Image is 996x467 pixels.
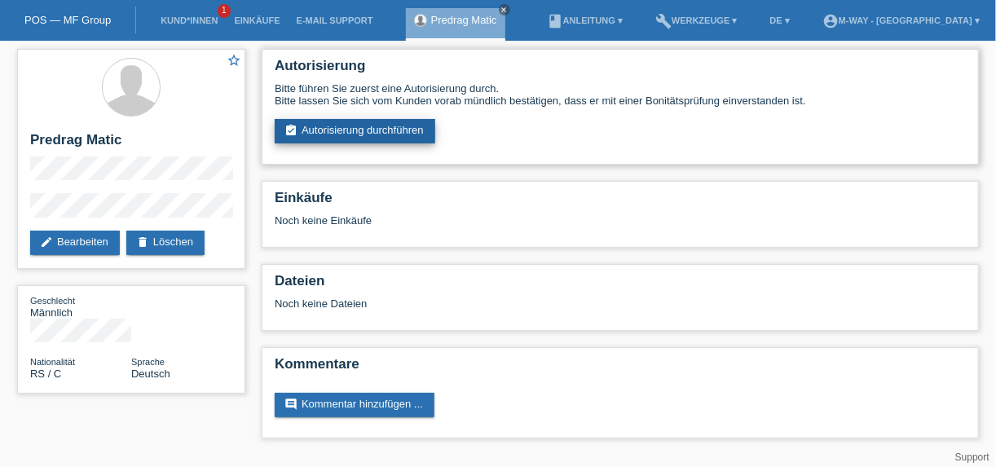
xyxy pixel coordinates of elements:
span: Nationalität [30,357,75,367]
i: book [547,13,563,29]
div: Männlich [30,294,131,319]
a: Einkäufe [226,15,288,25]
h2: Dateien [275,273,966,297]
a: POS — MF Group [24,14,111,26]
h2: Autorisierung [275,58,966,82]
a: editBearbeiten [30,231,120,255]
i: edit [40,236,53,249]
span: Sprache [131,357,165,367]
a: bookAnleitung ▾ [539,15,631,25]
h2: Predrag Matic [30,132,232,156]
i: delete [136,236,149,249]
a: deleteLöschen [126,231,205,255]
span: 1 [218,4,231,18]
i: star_border [227,53,241,68]
i: close [500,6,509,14]
i: comment [284,398,297,411]
a: star_border [227,53,241,70]
a: close [499,4,510,15]
i: assignment_turned_in [284,124,297,137]
span: Geschlecht [30,296,75,306]
i: account_circle [822,13,839,29]
span: Serbien / C / 22.11.2017 [30,368,61,380]
a: Support [955,452,989,463]
div: Noch keine Einkäufe [275,214,966,239]
a: commentKommentar hinzufügen ... [275,393,434,417]
h2: Einkäufe [275,190,966,214]
h2: Kommentare [275,356,966,381]
div: Bitte führen Sie zuerst eine Autorisierung durch. Bitte lassen Sie sich vom Kunden vorab mündlich... [275,82,966,107]
a: DE ▾ [762,15,798,25]
a: account_circlem-way - [GEOGRAPHIC_DATA] ▾ [814,15,988,25]
a: E-Mail Support [289,15,381,25]
a: assignment_turned_inAutorisierung durchführen [275,119,435,143]
i: build [655,13,672,29]
span: Deutsch [131,368,170,380]
a: buildWerkzeuge ▾ [647,15,746,25]
a: Kund*innen [152,15,226,25]
a: Predrag Matic [431,14,497,26]
div: Noch keine Dateien [275,297,773,310]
